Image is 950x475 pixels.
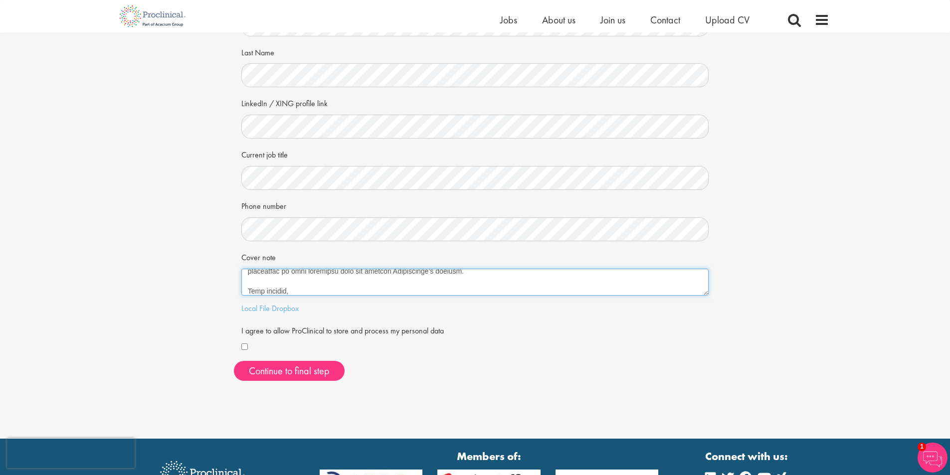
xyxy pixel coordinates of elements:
label: Last Name [241,44,274,59]
img: Chatbot [918,443,948,473]
a: Join us [600,13,625,26]
span: 1 [918,443,926,451]
label: Cover note [241,249,276,264]
label: I agree to allow ProClinical to store and process my personal data [241,322,444,337]
a: About us [542,13,575,26]
a: Contact [650,13,680,26]
a: Jobs [500,13,517,26]
label: LinkedIn / XING profile link [241,95,328,110]
a: Local File [241,303,270,314]
strong: Members of: [320,449,659,464]
iframe: reCAPTCHA [7,438,135,468]
a: Upload CV [705,13,750,26]
label: Current job title [241,146,288,161]
label: Phone number [241,197,286,212]
strong: Connect with us: [705,449,790,464]
button: Continue to final step [234,361,345,381]
a: Dropbox [272,303,299,314]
